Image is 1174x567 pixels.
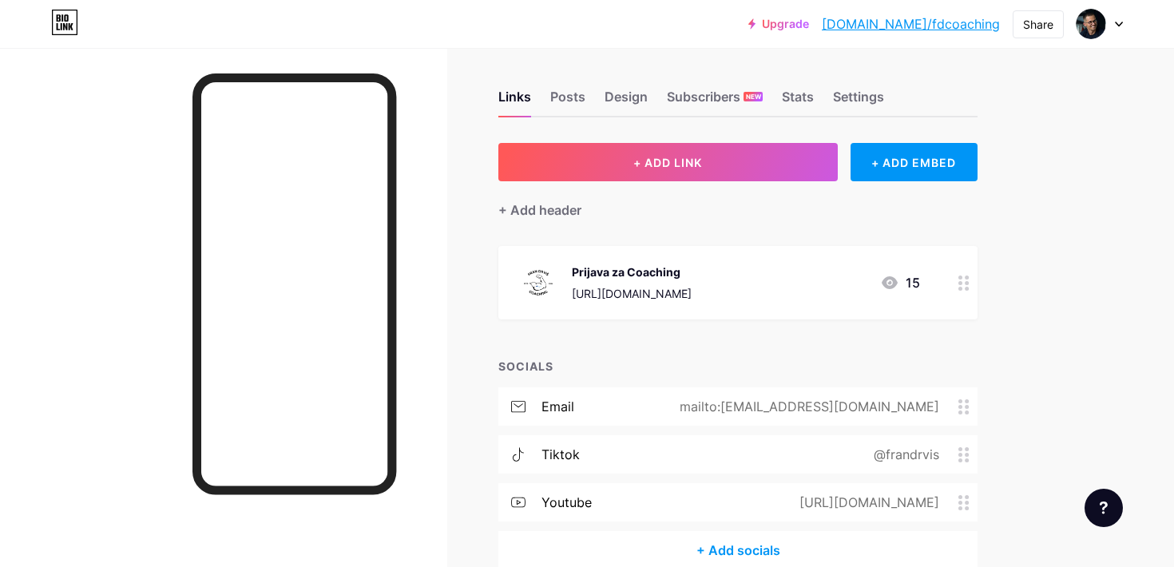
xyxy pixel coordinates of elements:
button: + ADD LINK [498,143,838,181]
div: tiktok [541,445,580,464]
div: 15 [880,273,920,292]
div: [URL][DOMAIN_NAME] [572,285,692,302]
div: Posts [550,87,585,116]
div: [URL][DOMAIN_NAME] [774,493,958,512]
div: youtube [541,493,592,512]
a: [DOMAIN_NAME]/fdcoaching [822,14,1000,34]
div: Share [1023,16,1053,33]
div: Links [498,87,531,116]
div: mailto:[EMAIL_ADDRESS][DOMAIN_NAME] [654,397,958,416]
div: + Add header [498,200,581,220]
div: Prijava za Coaching [572,264,692,280]
img: Prijava za Coaching [518,262,559,303]
img: h84cgnft [1076,9,1106,39]
div: SOCIALS [498,358,978,375]
div: @frandrvis [848,445,958,464]
a: Upgrade [748,18,809,30]
div: email [541,397,574,416]
span: + ADD LINK [633,156,702,169]
div: Stats [782,87,814,116]
div: Design [605,87,648,116]
div: + ADD EMBED [851,143,978,181]
div: Settings [833,87,884,116]
div: Subscribers [667,87,763,116]
span: NEW [746,92,761,101]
